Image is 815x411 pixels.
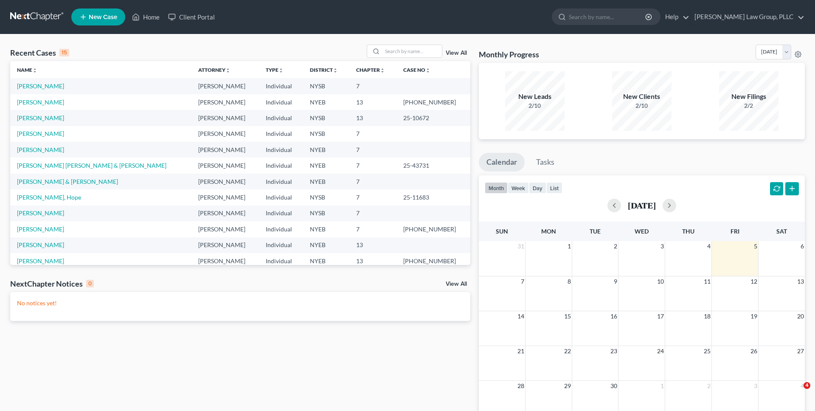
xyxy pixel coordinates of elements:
[17,257,64,265] a: [PERSON_NAME]
[612,92,672,101] div: New Clients
[303,94,349,110] td: NYEB
[10,48,69,58] div: Recent Cases
[17,162,166,169] a: [PERSON_NAME] [PERSON_NAME] & [PERSON_NAME]
[613,241,618,251] span: 2
[89,14,117,20] span: New Case
[191,253,259,269] td: [PERSON_NAME]
[656,311,665,321] span: 17
[800,241,805,251] span: 6
[303,126,349,142] td: NYSB
[259,205,303,221] td: Individual
[303,205,349,221] td: NYSB
[349,253,396,269] td: 13
[17,67,37,73] a: Nameunfold_more
[259,253,303,269] td: Individual
[800,381,805,391] span: 4
[17,209,64,217] a: [PERSON_NAME]
[164,9,219,25] a: Client Portal
[425,68,430,73] i: unfold_more
[303,110,349,126] td: NYSB
[750,346,758,356] span: 26
[485,182,508,194] button: month
[17,178,118,185] a: [PERSON_NAME] & [PERSON_NAME]
[590,228,601,235] span: Tue
[382,45,442,57] input: Search by name...
[333,68,338,73] i: unfold_more
[731,228,739,235] span: Fri
[191,94,259,110] td: [PERSON_NAME]
[656,346,665,356] span: 24
[349,158,396,173] td: 7
[690,9,804,25] a: [PERSON_NAME] Law Group, PLLC
[10,279,94,289] div: NextChapter Notices
[517,311,525,321] span: 14
[563,346,572,356] span: 22
[661,9,689,25] a: Help
[225,68,230,73] i: unfold_more
[567,276,572,287] span: 8
[776,228,787,235] span: Sat
[259,158,303,173] td: Individual
[17,299,464,307] p: No notices yet!
[396,253,470,269] td: [PHONE_NUMBER]
[349,110,396,126] td: 13
[259,142,303,158] td: Individual
[259,174,303,189] td: Individual
[796,276,805,287] span: 13
[496,228,508,235] span: Sun
[396,189,470,205] td: 25-11683
[259,110,303,126] td: Individual
[610,311,618,321] span: 16
[610,381,618,391] span: 30
[396,110,470,126] td: 25-10672
[567,241,572,251] span: 1
[191,110,259,126] td: [PERSON_NAME]
[59,49,69,56] div: 15
[191,142,259,158] td: [PERSON_NAME]
[750,311,758,321] span: 19
[32,68,37,73] i: unfold_more
[396,221,470,237] td: [PHONE_NUMBER]
[191,237,259,253] td: [PERSON_NAME]
[541,228,556,235] span: Mon
[278,68,284,73] i: unfold_more
[546,182,562,194] button: list
[259,237,303,253] td: Individual
[303,174,349,189] td: NYEB
[446,50,467,56] a: View All
[349,142,396,158] td: 7
[804,382,810,389] span: 4
[517,381,525,391] span: 28
[303,237,349,253] td: NYEB
[349,174,396,189] td: 7
[569,9,646,25] input: Search by name...
[719,92,778,101] div: New Filings
[303,78,349,94] td: NYSB
[17,114,64,121] a: [PERSON_NAME]
[17,146,64,153] a: [PERSON_NAME]
[17,241,64,248] a: [PERSON_NAME]
[259,126,303,142] td: Individual
[610,346,618,356] span: 23
[508,182,529,194] button: week
[17,82,64,90] a: [PERSON_NAME]
[349,126,396,142] td: 7
[17,194,81,201] a: [PERSON_NAME], Hope
[17,225,64,233] a: [PERSON_NAME]
[786,382,807,403] iframe: Intercom live chat
[259,78,303,94] td: Individual
[198,67,230,73] a: Attorneyunfold_more
[191,221,259,237] td: [PERSON_NAME]
[349,189,396,205] td: 7
[505,92,565,101] div: New Leads
[349,221,396,237] td: 7
[128,9,164,25] a: Home
[303,189,349,205] td: NYSB
[380,68,385,73] i: unfold_more
[303,158,349,173] td: NYEB
[303,253,349,269] td: NYEB
[479,49,539,59] h3: Monthly Progress
[706,241,711,251] span: 4
[303,142,349,158] td: NYEB
[259,189,303,205] td: Individual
